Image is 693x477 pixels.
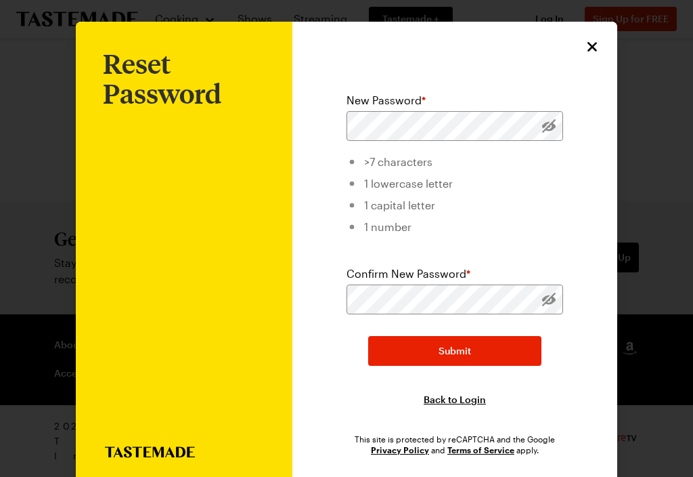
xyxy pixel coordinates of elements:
[364,155,432,168] span: >7 characters
[583,38,601,56] button: Close
[368,336,541,366] button: Submit
[364,199,435,211] span: 1 capital letter
[371,444,429,455] a: Google Privacy Policy
[346,92,426,108] label: New Password
[346,434,563,455] div: This site is protected by reCAPTCHA and the Google and apply.
[447,444,514,455] a: Google Terms of Service
[364,177,453,190] span: 1 lowercase letter
[103,49,265,108] h1: Reset Password
[439,344,471,358] span: Submit
[364,220,411,233] span: 1 number
[346,266,470,282] label: Confirm New Password
[424,393,486,407] button: Back to Login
